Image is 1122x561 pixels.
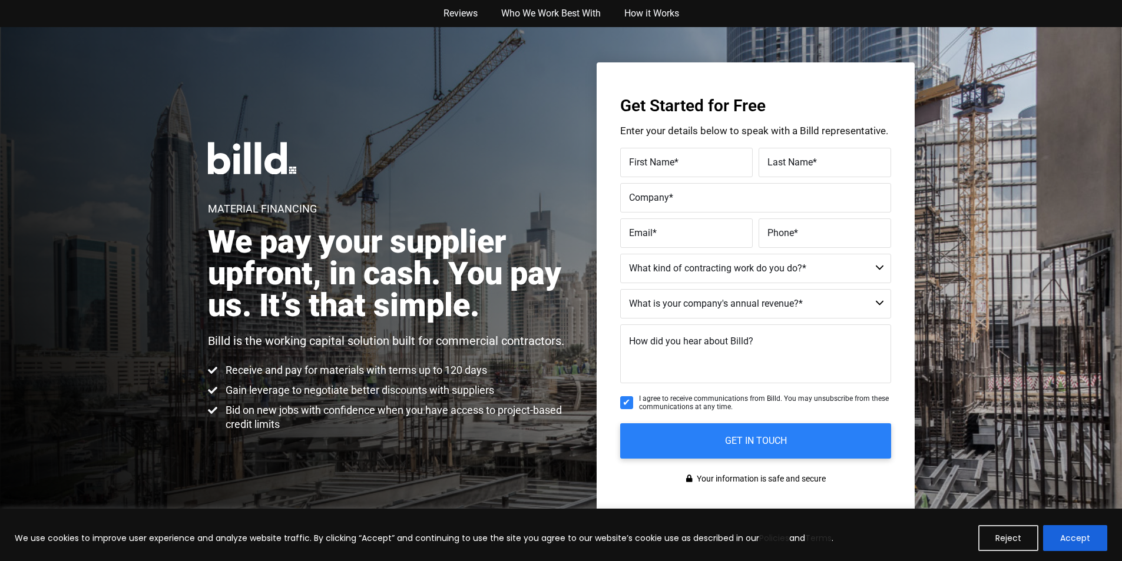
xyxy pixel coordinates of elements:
[978,525,1038,551] button: Reject
[620,423,891,459] input: GET IN TOUCH
[629,227,653,238] span: Email
[620,396,633,409] input: I agree to receive communications from Billd. You may unsubscribe from these communications at an...
[208,333,564,348] p: Billd is the working capital solution built for commercial contractors.
[223,363,487,377] span: Receive and pay for materials with terms up to 120 days
[1043,525,1107,551] button: Accept
[629,192,669,203] span: Company
[639,394,891,411] span: I agree to receive communications from Billd. You may unsubscribe from these communications at an...
[759,532,789,544] a: Policies
[629,157,674,168] span: First Name
[208,226,574,321] h2: We pay your supplier upfront, in cash. You pay us. It’s that simple.
[767,157,813,168] span: Last Name
[767,227,794,238] span: Phone
[620,98,891,114] h3: Get Started for Free
[694,470,826,487] span: Your information is safe and secure
[208,204,317,214] h1: Material Financing
[223,383,494,397] span: Gain leverage to negotiate better discounts with suppliers
[223,403,574,431] span: Bid on new jobs with confidence when you have access to project-based credit limits
[15,531,833,545] p: We use cookies to improve user experience and analyze website traffic. By clicking “Accept” and c...
[629,336,753,347] span: How did you hear about Billd?
[805,532,832,544] a: Terms
[620,126,891,136] p: Enter your details below to speak with a Billd representative.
